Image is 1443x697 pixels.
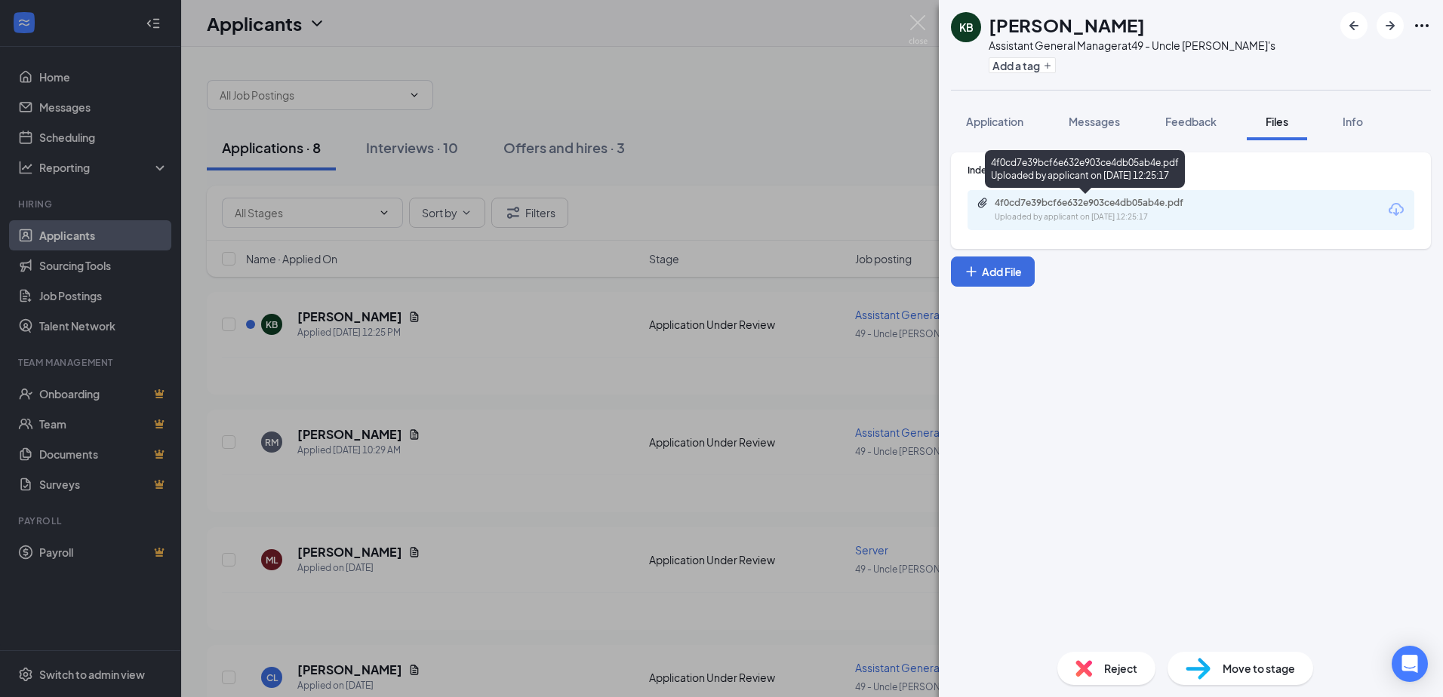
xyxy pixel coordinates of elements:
[1343,115,1363,128] span: Info
[1223,660,1295,677] span: Move to stage
[995,197,1206,209] div: 4f0cd7e39bcf6e632e903ce4db05ab4e.pdf
[1104,660,1137,677] span: Reject
[1043,61,1052,70] svg: Plus
[1387,201,1405,219] svg: Download
[966,115,1023,128] span: Application
[985,150,1185,188] div: 4f0cd7e39bcf6e632e903ce4db05ab4e.pdf Uploaded by applicant on [DATE] 12:25:17
[1340,12,1368,39] button: ArrowLeftNew
[968,164,1414,177] div: Indeed Resume
[989,38,1275,53] div: Assistant General Manager at 49 - Uncle [PERSON_NAME]'s
[995,211,1221,223] div: Uploaded by applicant on [DATE] 12:25:17
[1392,646,1428,682] div: Open Intercom Messenger
[977,197,1221,223] a: Paperclip4f0cd7e39bcf6e632e903ce4db05ab4e.pdfUploaded by applicant on [DATE] 12:25:17
[1377,12,1404,39] button: ArrowRight
[1381,17,1399,35] svg: ArrowRight
[964,264,979,279] svg: Plus
[1069,115,1120,128] span: Messages
[1345,17,1363,35] svg: ArrowLeftNew
[1165,115,1217,128] span: Feedback
[1413,17,1431,35] svg: Ellipses
[951,256,1035,287] button: Add FilePlus
[959,20,974,35] div: KB
[989,12,1145,38] h1: [PERSON_NAME]
[1266,115,1288,128] span: Files
[977,197,989,209] svg: Paperclip
[989,57,1056,73] button: PlusAdd a tag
